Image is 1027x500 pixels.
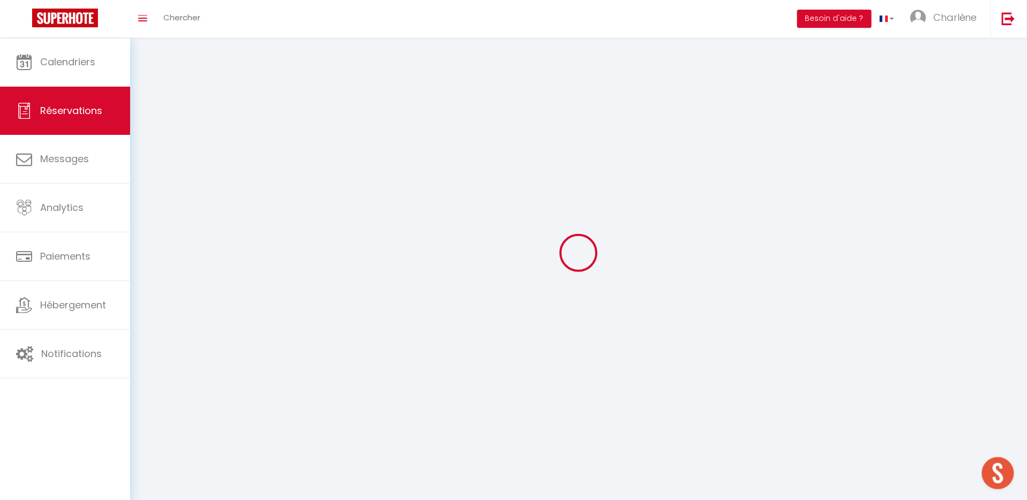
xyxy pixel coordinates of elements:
[41,347,102,360] span: Notifications
[40,152,89,165] span: Messages
[933,11,977,24] span: Charlène
[797,10,872,28] button: Besoin d'aide ?
[32,9,98,27] img: Super Booking
[163,12,200,23] span: Chercher
[910,10,926,26] img: ...
[982,457,1014,489] div: Ouvrir le chat
[40,249,90,263] span: Paiements
[40,298,106,312] span: Hébergement
[1002,12,1015,25] img: logout
[40,55,95,69] span: Calendriers
[40,201,84,214] span: Analytics
[40,104,102,117] span: Réservations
